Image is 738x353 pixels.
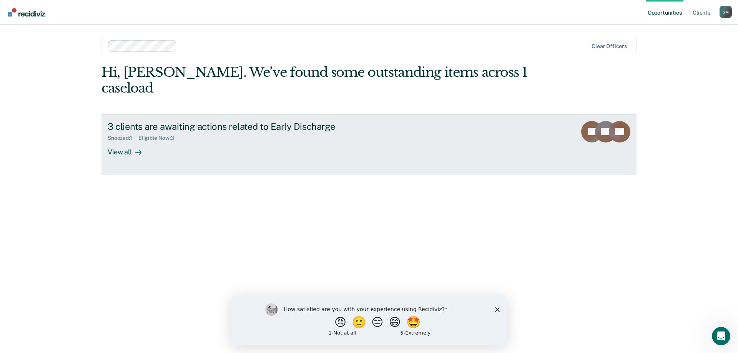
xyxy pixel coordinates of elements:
div: Snoozed : 1 [108,135,138,141]
iframe: Intercom live chat [712,327,730,345]
div: View all [108,141,151,156]
img: Recidiviz [8,8,45,17]
iframe: Survey by Kim from Recidiviz [231,296,507,345]
div: Clear officers [592,43,627,50]
button: Profile dropdown button [720,6,732,18]
div: Eligible Now : 3 [138,135,180,141]
a: 3 clients are awaiting actions related to Early DischargeSnoozed:1Eligible Now:3View all [101,114,637,175]
div: Hi, [PERSON_NAME]. We’ve found some outstanding items across 1 caseload [101,65,530,96]
div: 3 clients are awaiting actions related to Early Discharge [108,121,377,132]
div: S M [720,6,732,18]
